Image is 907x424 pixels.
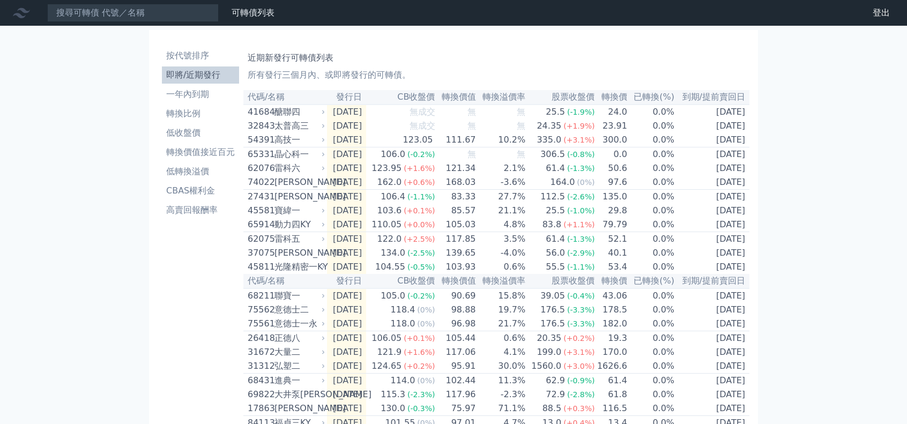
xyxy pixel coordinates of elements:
[248,332,272,345] div: 26418
[595,303,627,317] td: 178.5
[595,90,627,105] th: 轉換價
[675,317,749,331] td: [DATE]
[378,388,407,401] div: 115.3
[563,136,594,144] span: (+3.1%)
[436,401,477,416] td: 75.97
[366,274,435,288] th: CB收盤價
[467,149,476,159] span: 無
[517,107,525,117] span: 無
[243,90,327,105] th: 代碼/名稱
[248,388,272,401] div: 69822
[864,4,898,21] a: 登出
[595,204,627,218] td: 29.8
[467,107,476,117] span: 無
[595,147,627,162] td: 0.0
[540,218,564,231] div: 83.8
[327,105,366,119] td: [DATE]
[477,388,526,401] td: -2.3%
[162,163,239,180] a: 低轉換溢價
[407,263,435,271] span: (-0.5%)
[563,404,594,413] span: (+0.3%)
[577,178,594,187] span: (0%)
[628,317,675,331] td: 0.0%
[567,376,595,385] span: (-0.9%)
[628,274,675,288] th: 已轉換(%)
[436,161,477,175] td: 121.34
[407,390,435,399] span: (-2.3%)
[327,374,366,388] td: [DATE]
[162,105,239,122] a: 轉換比例
[162,182,239,199] a: CBAS權利金
[436,317,477,331] td: 96.98
[162,47,239,64] a: 按代號排序
[567,292,595,300] span: (-0.4%)
[567,235,595,243] span: (-1.3%)
[628,204,675,218] td: 0.0%
[327,317,366,331] td: [DATE]
[628,388,675,401] td: 0.0%
[436,388,477,401] td: 117.96
[477,345,526,359] td: 4.1%
[534,120,563,132] div: 24.35
[675,218,749,232] td: [DATE]
[628,90,675,105] th: 已轉換(%)
[327,246,366,260] td: [DATE]
[567,164,595,173] span: (-1.3%)
[407,192,435,201] span: (-1.1%)
[248,247,272,259] div: 37075
[327,401,366,416] td: [DATE]
[274,233,323,246] div: 雷科五
[628,374,675,388] td: 0.0%
[544,247,567,259] div: 56.0
[477,317,526,331] td: 21.7%
[544,374,567,387] div: 62.9
[162,69,239,81] li: 即將/近期發行
[477,133,526,147] td: 10.2%
[327,204,366,218] td: [DATE]
[162,88,239,101] li: 一年內到期
[162,124,239,142] a: 低收盤價
[248,303,272,316] div: 75562
[544,106,567,118] div: 25.5
[410,107,435,117] span: 無成交
[274,402,323,415] div: [PERSON_NAME]
[378,402,407,415] div: 130.0
[404,348,435,356] span: (+1.6%)
[248,51,745,64] h1: 近期新發行可轉債列表
[544,233,567,246] div: 61.4
[595,119,627,133] td: 23.91
[567,263,595,271] span: (-1.1%)
[628,190,675,204] td: 0.0%
[595,232,627,247] td: 52.1
[327,288,366,303] td: [DATE]
[375,176,404,189] div: 162.0
[248,190,272,203] div: 27431
[375,233,404,246] div: 122.0
[675,274,749,288] th: 到期/提前賣回日
[436,204,477,218] td: 85.57
[567,390,595,399] span: (-2.8%)
[369,332,404,345] div: 106.05
[162,107,239,120] li: 轉換比例
[417,306,435,314] span: (0%)
[248,402,272,415] div: 17863
[410,121,435,131] span: 無成交
[378,148,407,161] div: 106.0
[327,175,366,190] td: [DATE]
[436,359,477,374] td: 95.91
[595,274,627,288] th: 轉換價
[628,260,675,274] td: 0.0%
[567,108,595,116] span: (-1.9%)
[675,359,749,374] td: [DATE]
[47,4,219,22] input: 搜尋可轉債 代號／名稱
[529,360,563,373] div: 1560.0
[327,303,366,317] td: [DATE]
[404,164,435,173] span: (+1.6%)
[375,346,404,359] div: 121.9
[628,303,675,317] td: 0.0%
[628,147,675,162] td: 0.0%
[675,119,749,133] td: [DATE]
[534,332,563,345] div: 20.35
[477,401,526,416] td: 71.1%
[407,292,435,300] span: (-0.2%)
